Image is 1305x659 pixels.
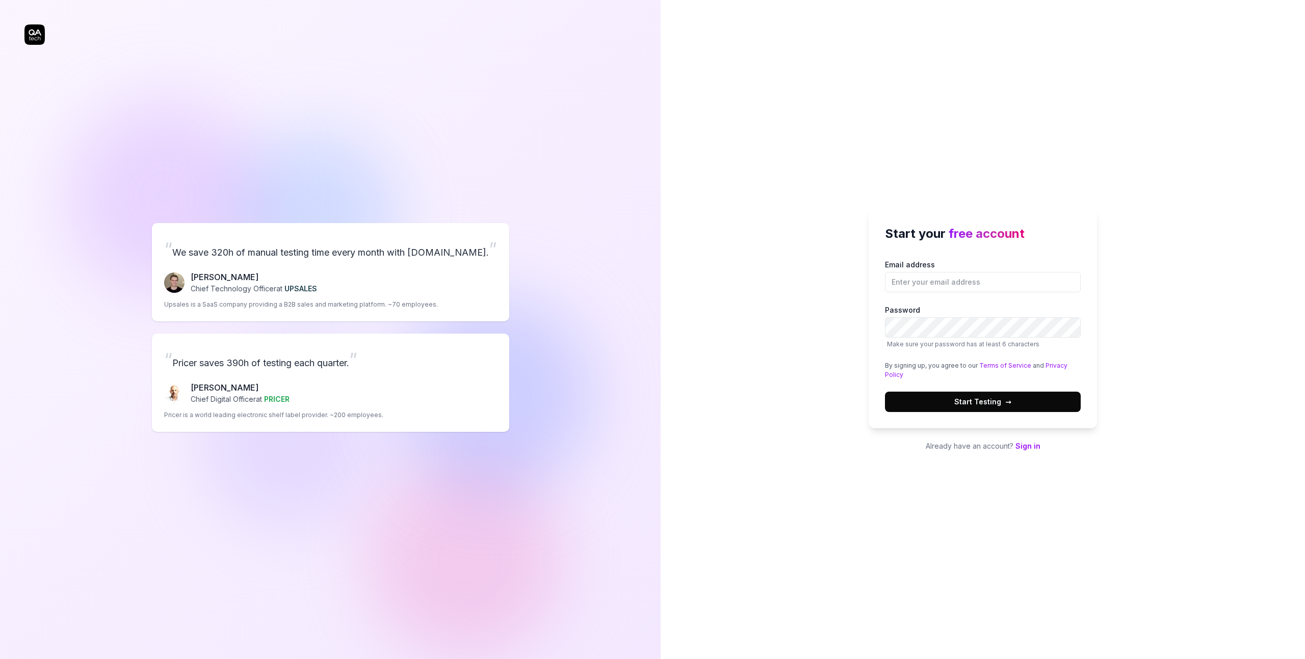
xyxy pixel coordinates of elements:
p: Chief Technology Officer at [191,283,317,294]
span: → [1005,396,1011,407]
button: Start Testing→ [885,392,1081,412]
label: Email address [885,259,1081,292]
span: Make sure your password has at least 6 characters [887,340,1039,348]
input: PasswordMake sure your password has at least 6 characters [885,317,1081,338]
span: “ [164,348,172,371]
p: We save 320h of manual testing time every month with [DOMAIN_NAME]. [164,235,497,263]
label: Password [885,305,1081,349]
p: Upsales is a SaaS company providing a B2B sales and marketing platform. ~70 employees. [164,300,438,309]
input: Email address [885,272,1081,292]
span: PRICER [264,395,290,403]
a: Sign in [1015,442,1040,450]
p: Pricer saves 390h of testing each quarter. [164,346,497,373]
span: “ [164,238,172,260]
a: Privacy Policy [885,362,1067,378]
p: Already have an account? [869,441,1097,451]
span: ” [349,348,357,371]
p: [PERSON_NAME] [191,381,290,394]
span: free account [949,226,1025,241]
h2: Start your [885,225,1081,243]
span: ” [489,238,497,260]
a: Terms of Service [979,362,1031,369]
span: UPSALES [284,284,317,293]
div: By signing up, you agree to our and [885,361,1081,379]
p: [PERSON_NAME] [191,271,317,283]
span: Start Testing [954,396,1011,407]
p: Chief Digital Officer at [191,394,290,404]
a: “Pricer saves 390h of testing each quarter.”Chris Chalkitis[PERSON_NAME]Chief Digital Officerat P... [152,334,509,432]
img: Fredrik Seidl [164,272,185,293]
p: Pricer is a world leading electronic shelf label provider. ~200 employees. [164,410,383,420]
a: “We save 320h of manual testing time every month with [DOMAIN_NAME].”Fredrik Seidl[PERSON_NAME]Ch... [152,223,509,321]
img: Chris Chalkitis [164,383,185,403]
